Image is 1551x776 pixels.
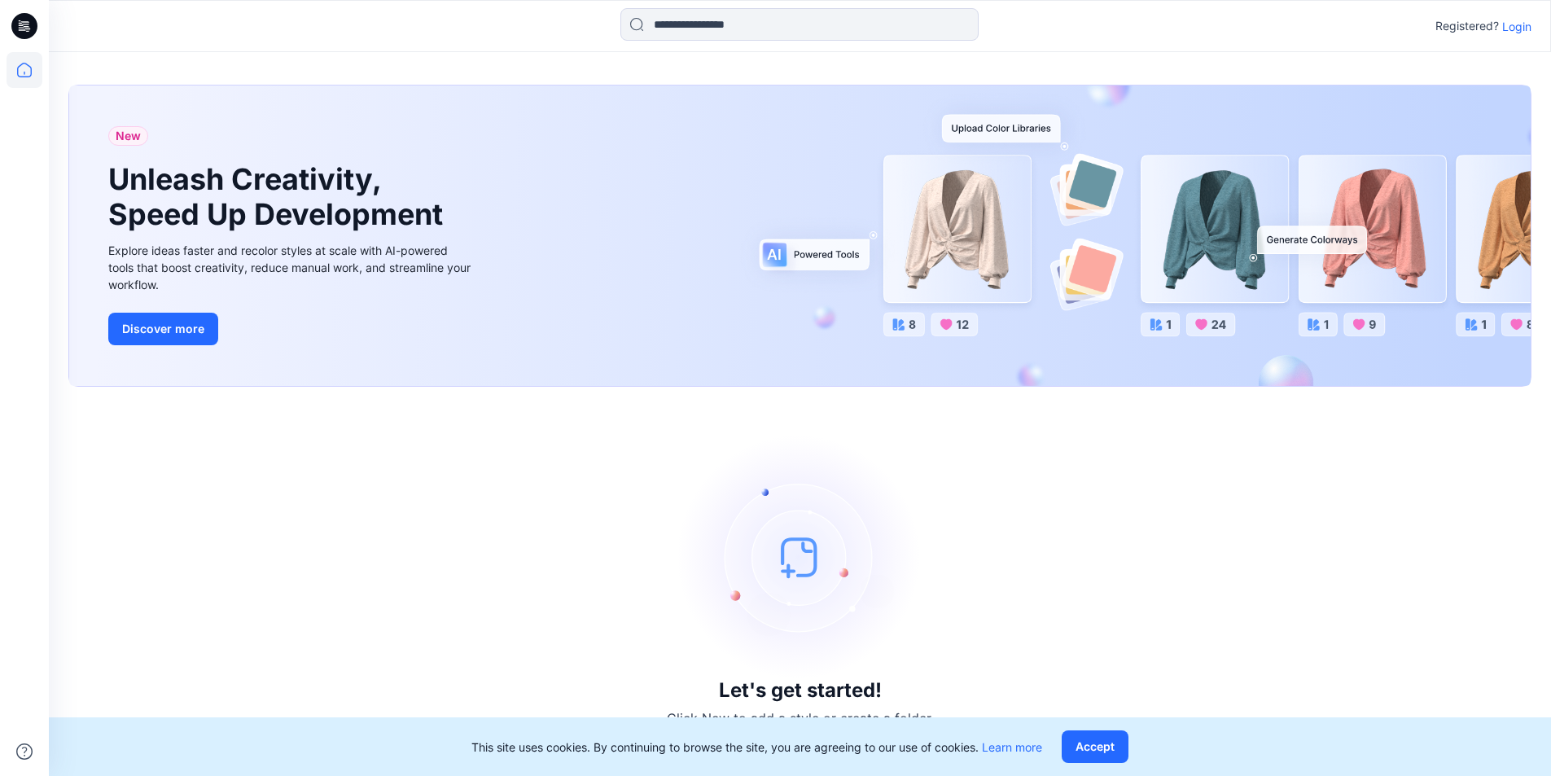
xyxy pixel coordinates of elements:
p: This site uses cookies. By continuing to browse the site, you are agreeing to our use of cookies. [471,739,1042,756]
a: Discover more [108,313,475,345]
button: Discover more [108,313,218,345]
div: Explore ideas faster and recolor styles at scale with AI-powered tools that boost creativity, red... [108,242,475,293]
span: New [116,126,141,146]
button: Accept [1062,730,1128,763]
h3: Let's get started! [719,679,882,702]
h1: Unleash Creativity, Speed Up Development [108,162,450,232]
p: Registered? [1435,16,1499,36]
a: Learn more [982,740,1042,754]
img: empty-state-image.svg [678,435,922,679]
p: Click New to add a style or create a folder. [667,708,934,728]
p: Login [1502,18,1531,35]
